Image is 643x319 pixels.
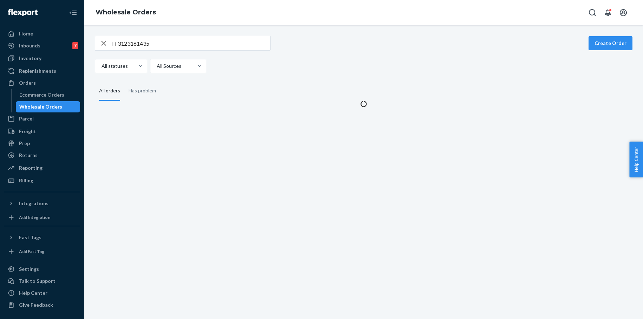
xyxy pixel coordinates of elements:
[19,214,50,220] div: Add Integration
[16,89,80,100] a: Ecommerce Orders
[585,6,599,20] button: Open Search Box
[4,53,80,64] a: Inventory
[96,8,156,16] a: Wholesale Orders
[4,198,80,209] button: Integrations
[4,40,80,51] a: Inbounds7
[19,67,56,74] div: Replenishments
[19,164,43,171] div: Reporting
[19,301,53,308] div: Give Feedback
[4,150,80,161] a: Returns
[129,82,156,100] div: Has problem
[616,6,630,20] button: Open account menu
[16,101,80,112] a: Wholesale Orders
[4,77,80,89] a: Orders
[19,266,39,273] div: Settings
[66,6,80,20] button: Close Navigation
[72,42,78,49] div: 7
[19,278,56,285] div: Talk to Support
[4,175,80,186] a: Billing
[4,162,80,174] a: Reporting
[4,287,80,299] a: Help Center
[19,79,36,86] div: Orders
[156,63,157,70] input: All Sources
[19,55,41,62] div: Inventory
[19,91,64,98] div: Ecommerce Orders
[4,275,80,287] a: Talk to Support
[99,82,120,101] div: All orders
[90,2,162,23] ol: breadcrumbs
[19,200,48,207] div: Integrations
[589,36,632,50] button: Create Order
[19,128,36,135] div: Freight
[19,234,41,241] div: Fast Tags
[19,177,33,184] div: Billing
[19,152,38,159] div: Returns
[4,138,80,149] a: Prep
[19,42,40,49] div: Inbounds
[19,289,47,297] div: Help Center
[4,65,80,77] a: Replenishments
[4,212,80,223] a: Add Integration
[19,115,34,122] div: Parcel
[101,63,102,70] input: All statuses
[19,140,30,147] div: Prep
[4,263,80,275] a: Settings
[19,30,33,37] div: Home
[4,299,80,311] button: Give Feedback
[4,246,80,257] a: Add Fast Tag
[19,248,44,254] div: Add Fast Tag
[4,126,80,137] a: Freight
[8,9,38,16] img: Flexport logo
[112,36,270,50] input: Search orders
[629,142,643,177] button: Help Center
[601,6,615,20] button: Open notifications
[4,28,80,39] a: Home
[4,232,80,243] button: Fast Tags
[19,103,62,110] div: Wholesale Orders
[4,113,80,124] a: Parcel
